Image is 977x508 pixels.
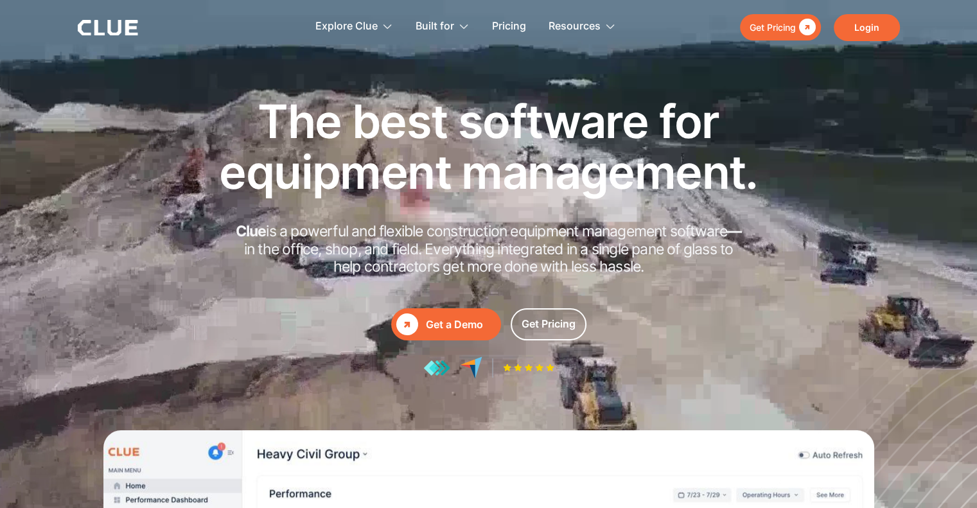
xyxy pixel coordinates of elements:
[750,19,796,35] div: Get Pricing
[460,356,482,379] img: reviews at capterra
[503,363,554,372] img: Five-star rating icon
[416,6,454,47] div: Built for
[511,308,586,340] a: Get Pricing
[426,317,496,333] div: Get a Demo
[492,6,526,47] a: Pricing
[200,96,778,197] h1: The best software for equipment management.
[232,223,746,276] h2: is a powerful and flexible construction equipment management software in the office, shop, and fi...
[315,6,378,47] div: Explore Clue
[423,360,450,376] img: reviews at getapp
[236,222,267,240] strong: Clue
[727,222,741,240] strong: —
[522,316,576,332] div: Get Pricing
[549,6,601,47] div: Resources
[396,313,418,335] div: 
[740,14,821,40] a: Get Pricing
[391,308,501,340] a: Get a Demo
[834,14,900,41] a: Login
[796,19,816,35] div: 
